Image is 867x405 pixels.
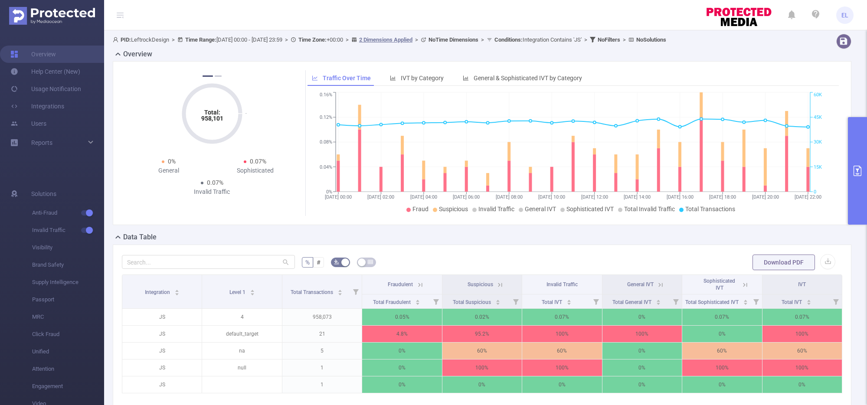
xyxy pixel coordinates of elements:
[743,298,748,301] i: icon: caret-up
[494,36,523,43] b: Conditions :
[478,206,514,212] span: Invalid Traffic
[612,299,653,305] span: Total General IVT
[590,294,602,308] i: Filter menu
[510,294,522,308] i: Filter menu
[582,36,590,43] span: >
[522,343,602,359] p: 60%
[522,359,602,376] p: 100%
[474,75,582,82] span: General & Sophisticated IVT by Category
[185,36,216,43] b: Time Range:
[682,343,762,359] p: 60%
[122,376,202,393] p: JS
[174,288,180,294] div: Sort
[495,301,500,304] i: icon: caret-down
[602,376,682,393] p: 0%
[145,289,171,295] span: Integration
[522,376,602,393] p: 0%
[602,359,682,376] p: 0%
[320,114,332,120] tspan: 0.12%
[636,36,666,43] b: No Solutions
[415,298,420,301] i: icon: caret-up
[250,158,266,165] span: 0.07%
[522,326,602,342] p: 100%
[807,298,811,301] i: icon: caret-up
[113,36,666,43] span: LeftrockDesign [DATE] 00:00 - [DATE] 23:59 +00:00
[368,194,395,200] tspan: [DATE] 02:00
[32,256,104,274] span: Brand Safety
[32,360,104,378] span: Attention
[814,164,822,170] tspan: 15K
[762,359,842,376] p: 100%
[439,206,468,212] span: Suspicious
[743,301,748,304] i: icon: caret-down
[9,7,95,25] img: Protected Media
[10,63,80,80] a: Help Center (New)
[337,288,343,294] div: Sort
[670,294,682,308] i: Filter menu
[841,7,848,24] span: EL
[453,194,480,200] tspan: [DATE] 06:00
[388,281,413,287] span: Fraudulent
[338,292,343,294] i: icon: caret-down
[250,288,255,294] div: Sort
[334,259,339,265] i: icon: bg-colors
[168,158,176,165] span: 0%
[542,299,563,305] span: Total IVT
[10,80,81,98] a: Usage Notification
[122,343,202,359] p: JS
[359,36,412,43] u: 2 Dimensions Applied
[31,139,52,146] span: Reports
[495,298,501,304] div: Sort
[202,359,281,376] p: null
[326,189,332,195] tspan: 0%
[204,109,220,116] tspan: Total:
[412,36,421,43] span: >
[32,204,104,222] span: Anti-Fraud
[121,36,131,43] b: PID:
[362,343,442,359] p: 0%
[362,309,442,325] p: 0.05%
[323,75,371,82] span: Traffic Over Time
[320,164,332,170] tspan: 0.04%
[415,298,420,304] div: Sort
[453,299,492,305] span: Total Suspicious
[782,299,803,305] span: Total IVT
[752,255,815,270] button: Download PDF
[282,309,362,325] p: 958,073
[814,189,816,195] tspan: 0
[350,275,362,308] i: Filter menu
[762,309,842,325] p: 0.07%
[410,194,437,200] tspan: [DATE] 04:00
[362,376,442,393] p: 0%
[10,46,56,63] a: Overview
[123,232,157,242] h2: Data Table
[624,194,651,200] tspan: [DATE] 14:00
[620,36,628,43] span: >
[32,239,104,256] span: Visibility
[468,281,493,287] span: Suspicious
[202,326,281,342] p: default_target
[169,187,255,196] div: Invalid Traffic
[229,289,247,295] span: Level 1
[627,281,654,287] span: General IVT
[830,294,842,308] i: Filter menu
[202,343,281,359] p: na
[656,298,661,301] i: icon: caret-up
[667,194,694,200] tspan: [DATE] 16:00
[656,298,661,304] div: Sort
[368,259,373,265] i: icon: table
[743,298,748,304] div: Sort
[291,289,334,295] span: Total Transactions
[113,37,121,42] i: icon: user
[207,179,223,186] span: 0.07%
[390,75,396,81] i: icon: bar-chart
[298,36,327,43] b: Time Zone:
[566,298,572,304] div: Sort
[122,359,202,376] p: JS
[282,326,362,342] p: 21
[494,36,582,43] span: Integration Contains 'JS'
[250,292,255,294] i: icon: caret-down
[566,301,571,304] i: icon: caret-down
[762,326,842,342] p: 100%
[546,281,578,287] span: Invalid Traffic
